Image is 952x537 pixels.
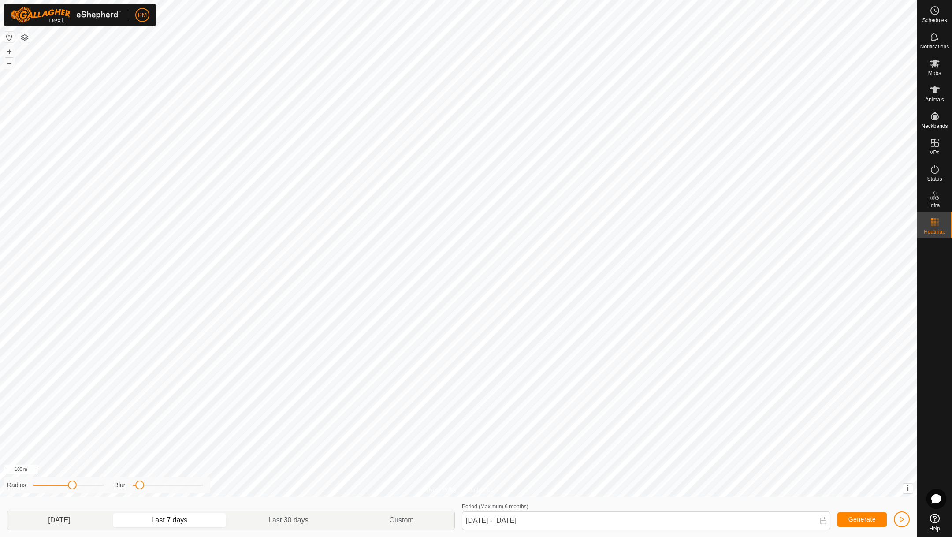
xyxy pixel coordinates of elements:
button: Reset Map [4,32,15,42]
span: Status [927,176,942,182]
span: Last 7 days [151,515,187,526]
button: Generate [837,512,887,527]
span: Infra [929,203,940,208]
span: PM [138,11,147,20]
button: i [903,484,913,493]
span: Help [929,526,940,531]
a: Help [917,510,952,535]
span: Animals [925,97,944,102]
span: Schedules [922,18,947,23]
button: – [4,58,15,68]
span: i [907,485,909,492]
button: Map Layers [19,32,30,43]
span: Mobs [928,71,941,76]
span: [DATE] [48,515,70,526]
label: Blur [115,481,126,490]
button: + [4,46,15,57]
span: Notifications [920,44,949,49]
span: Custom [390,515,414,526]
label: Radius [7,481,26,490]
img: Gallagher Logo [11,7,121,23]
span: Last 30 days [268,515,309,526]
a: Privacy Policy [424,486,457,494]
a: Contact Us [467,486,493,494]
span: Generate [848,516,876,523]
label: Period (Maximum 6 months) [462,503,528,510]
span: Heatmap [924,229,945,235]
span: VPs [930,150,939,155]
span: Neckbands [921,123,948,129]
